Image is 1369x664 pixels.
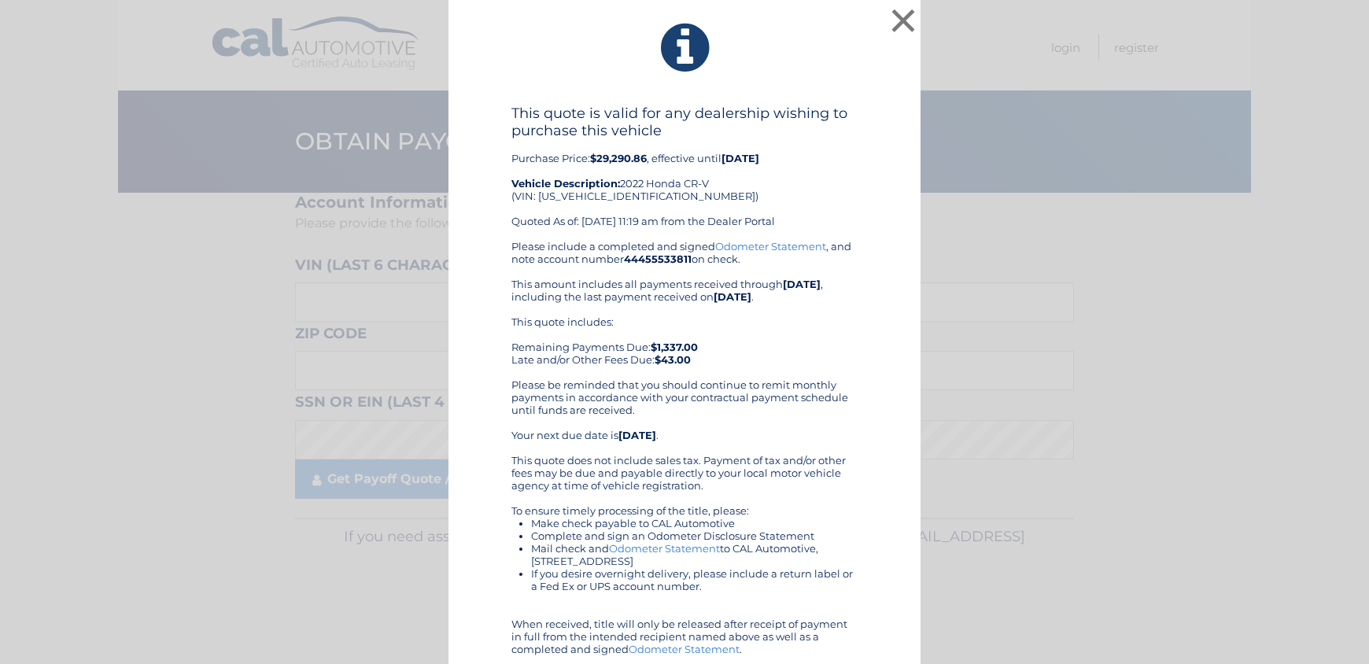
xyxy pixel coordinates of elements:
li: Mail check and to CAL Automotive, [STREET_ADDRESS] [531,542,858,567]
b: [DATE] [714,290,751,303]
li: Make check payable to CAL Automotive [531,517,858,529]
a: Odometer Statement [715,240,826,253]
div: This quote includes: Remaining Payments Due: Late and/or Other Fees Due: [511,315,858,366]
b: [DATE] [618,429,656,441]
b: [DATE] [721,152,759,164]
li: Complete and sign an Odometer Disclosure Statement [531,529,858,542]
b: $1,337.00 [651,341,698,353]
b: 44455533811 [624,253,692,265]
strong: Vehicle Description: [511,177,620,190]
a: Odometer Statement [629,643,740,655]
div: Purchase Price: , effective until 2022 Honda CR-V (VIN: [US_VEHICLE_IDENTIFICATION_NUMBER]) Quote... [511,105,858,240]
b: $29,290.86 [590,152,647,164]
b: $43.00 [655,353,691,366]
h4: This quote is valid for any dealership wishing to purchase this vehicle [511,105,858,139]
b: [DATE] [783,278,821,290]
a: Odometer Statement [609,542,720,555]
li: If you desire overnight delivery, please include a return label or a Fed Ex or UPS account number. [531,567,858,592]
button: × [887,5,919,36]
